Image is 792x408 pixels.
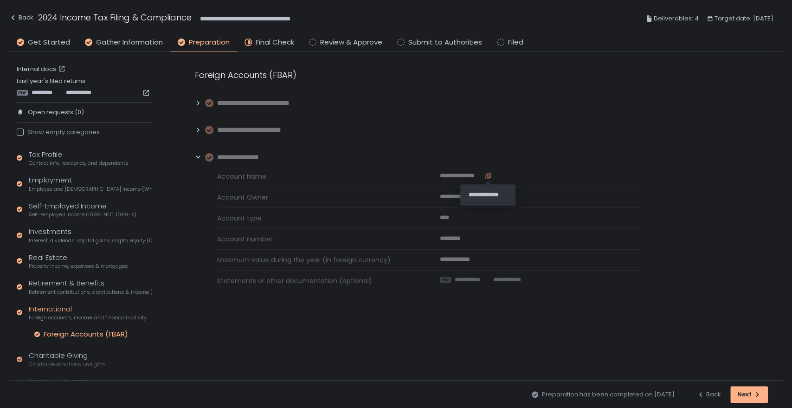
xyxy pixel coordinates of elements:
span: Preparation [189,37,230,48]
div: Retirement & Benefits [29,278,152,296]
span: Contact info, residence, and dependents [29,160,129,167]
div: Investments [29,227,152,244]
div: Real Estate [29,253,128,270]
a: Internal docs [17,65,67,73]
button: Next [730,386,768,403]
span: Gather Information [96,37,163,48]
h1: 2024 Income Tax Filing & Compliance [38,11,192,24]
span: Account type [217,214,418,223]
span: Deliverables: 4 [654,13,699,24]
div: International [29,304,147,322]
span: Target date: [DATE] [715,13,773,24]
div: Back [9,12,33,23]
div: Charitable Giving [29,350,105,368]
div: Back [697,390,721,399]
div: Next [737,390,761,399]
span: Employee and [DEMOGRAPHIC_DATA] income (W-2s) [29,186,152,193]
span: Preparation has been completed on [DATE] [542,390,675,399]
div: Employment [29,175,152,193]
div: Family & Education [29,376,147,394]
span: Maximum value during the year (in foreign currency) [217,255,418,265]
span: Review & Approve [320,37,382,48]
span: Charitable donations and gifts [29,361,105,368]
span: Account number [217,234,418,244]
span: Submit to Authorities [408,37,482,48]
span: Self-employed income (1099-NEC, 1099-K) [29,211,136,218]
span: Open requests (0) [28,108,84,117]
span: Get Started [28,37,70,48]
span: Interest, dividends, capital gains, crypto, equity (1099s, K-1s) [29,237,152,244]
span: Account Owner [217,193,418,202]
span: Property income, expenses & mortgages [29,263,128,270]
span: Account Name [217,172,418,181]
div: Tax Profile [29,149,129,167]
div: Foreign Accounts (FBAR) [44,330,128,339]
div: Self-Employed Income [29,201,136,219]
div: Last year's filed returns [17,77,152,97]
span: Statements or other documentation (optional) [217,276,418,285]
div: Foreign Accounts (FBAR) [195,69,640,81]
span: Filed [508,37,523,48]
span: Retirement contributions, distributions & income (1099-R, 5498) [29,289,152,296]
span: Foreign accounts, income, and financial activity [29,314,147,321]
span: Final Check [256,37,294,48]
button: Back [9,11,33,26]
button: Back [697,386,721,403]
